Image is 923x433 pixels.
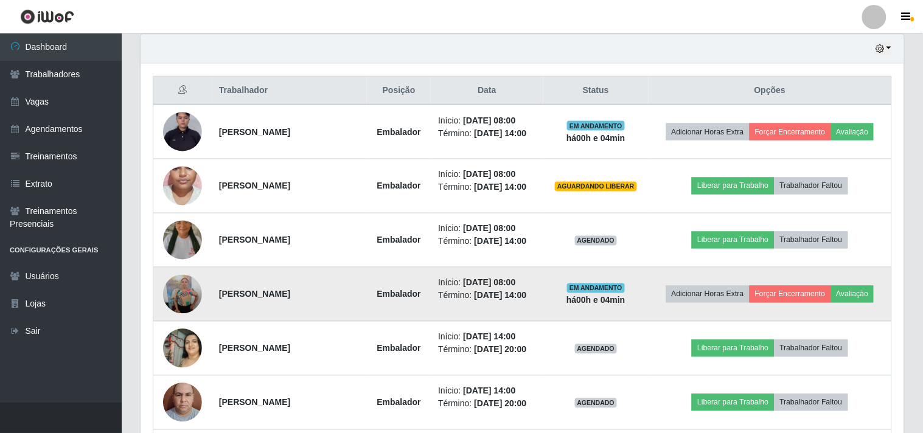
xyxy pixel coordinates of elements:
[566,296,625,305] strong: há 00 h e 04 min
[566,133,625,143] strong: há 00 h e 04 min
[464,116,516,125] time: [DATE] 08:00
[692,178,774,195] button: Liberar para Trabalho
[367,77,431,105] th: Posição
[666,123,750,140] button: Adicionar Horas Extra
[219,235,290,245] strong: [PERSON_NAME]
[575,398,618,408] span: AGENDADO
[692,340,774,357] button: Liberar para Trabalho
[377,127,421,137] strong: Embalador
[775,394,848,411] button: Trabalhador Faltou
[377,289,421,299] strong: Embalador
[567,121,625,131] span: EM ANDAMENTO
[438,289,536,302] li: Término:
[438,398,536,410] li: Término:
[219,181,290,191] strong: [PERSON_NAME]
[692,232,774,249] button: Liberar para Trabalho
[438,181,536,194] li: Término:
[464,386,516,396] time: [DATE] 14:00
[775,178,848,195] button: Trabalhador Faltou
[775,232,848,249] button: Trabalhador Faltou
[163,97,202,167] img: 1755306800551.jpeg
[474,182,526,192] time: [DATE] 14:00
[438,277,536,289] li: Início:
[775,340,848,357] button: Trabalhador Faltou
[377,235,421,245] strong: Embalador
[219,289,290,299] strong: [PERSON_NAME]
[474,345,526,355] time: [DATE] 20:00
[438,168,536,181] li: Início:
[438,223,536,235] li: Início:
[212,77,367,105] th: Trabalhador
[219,398,290,407] strong: [PERSON_NAME]
[438,127,536,140] li: Término:
[163,322,202,374] img: 1707916036047.jpeg
[567,283,625,293] span: EM ANDAMENTO
[543,77,649,105] th: Status
[750,123,831,140] button: Forçar Encerramento
[666,286,750,303] button: Adicionar Horas Extra
[20,9,74,24] img: CoreUI Logo
[474,128,526,138] time: [DATE] 14:00
[649,77,891,105] th: Opções
[474,291,526,300] time: [DATE] 14:00
[831,286,874,303] button: Avaliação
[555,182,637,192] span: AGUARDANDO LIBERAR
[692,394,774,411] button: Liberar para Trabalho
[464,224,516,234] time: [DATE] 08:00
[464,278,516,288] time: [DATE] 08:00
[438,385,536,398] li: Início:
[219,344,290,353] strong: [PERSON_NAME]
[750,286,831,303] button: Forçar Encerramento
[377,344,421,353] strong: Embalador
[219,127,290,137] strong: [PERSON_NAME]
[438,235,536,248] li: Término:
[438,344,536,356] li: Término:
[163,206,202,275] img: 1744320952453.jpeg
[575,344,618,354] span: AGENDADO
[464,170,516,179] time: [DATE] 08:00
[438,114,536,127] li: Início:
[575,236,618,246] span: AGENDADO
[163,143,202,229] img: 1713530929914.jpeg
[474,237,526,246] time: [DATE] 14:00
[464,332,516,342] time: [DATE] 14:00
[831,123,874,140] button: Avaliação
[431,77,543,105] th: Data
[438,331,536,344] li: Início:
[474,399,526,409] time: [DATE] 20:00
[377,181,421,191] strong: Embalador
[377,398,421,407] strong: Embalador
[163,275,202,314] img: 1747678761678.jpeg
[163,376,202,428] img: 1708352184116.jpeg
